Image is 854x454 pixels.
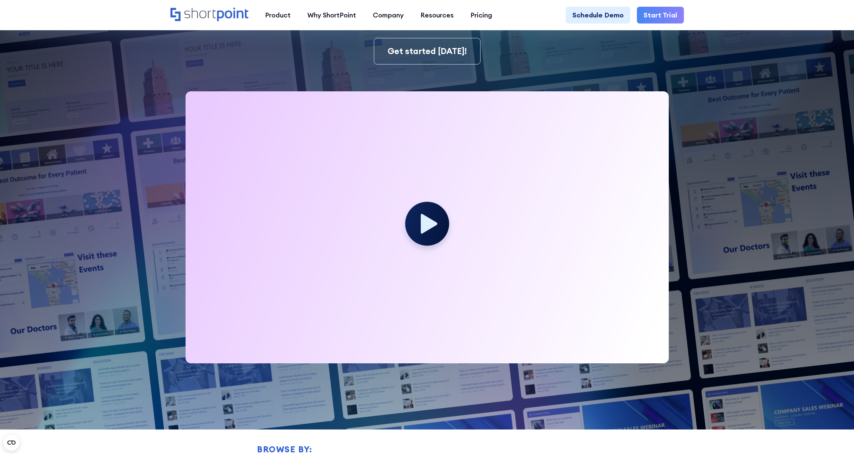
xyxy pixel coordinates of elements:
[470,10,492,20] div: Pricing
[170,8,249,22] a: Home
[373,10,404,20] div: Company
[820,422,854,454] iframe: Chat Widget
[265,10,291,20] div: Product
[3,435,19,451] button: Open CMP widget
[420,10,454,20] div: Resources
[307,10,356,20] div: Why ShortPoint
[462,7,501,24] a: Pricing
[364,7,412,24] a: Company
[412,7,462,24] a: Resources
[388,45,467,58] div: Get started [DATE]!
[299,7,364,24] a: Why ShortPoint
[566,7,630,24] a: Schedule Demo
[637,7,684,24] a: Start Trial
[257,7,299,24] a: Product
[374,38,481,65] a: Get started [DATE]!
